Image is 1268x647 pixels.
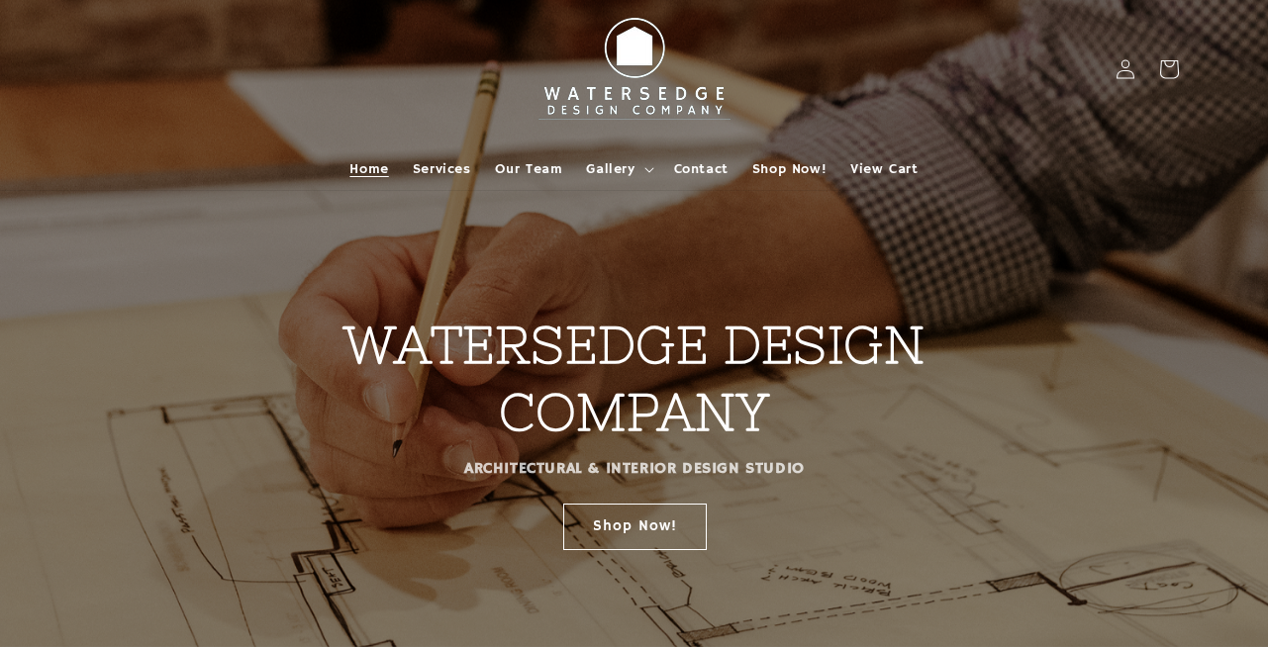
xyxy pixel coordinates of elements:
strong: WATERSEDGE DESIGN COMPANY [343,316,925,441]
span: Home [349,160,388,178]
a: Services [401,148,483,190]
a: Home [338,148,400,190]
summary: Gallery [574,148,661,190]
span: Gallery [586,160,634,178]
span: View Cart [850,160,918,178]
a: Shop Now! [740,148,838,190]
span: Services [413,160,471,178]
span: Shop Now! [752,160,827,178]
strong: ARCHITECTURAL & INTERIOR DESIGN STUDIO [464,459,805,479]
a: Contact [662,148,740,190]
span: Contact [674,160,729,178]
a: Shop Now! [562,503,706,549]
span: Our Team [495,160,563,178]
a: Our Team [483,148,575,190]
a: View Cart [838,148,929,190]
img: Watersedge Design Co [526,8,743,131]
